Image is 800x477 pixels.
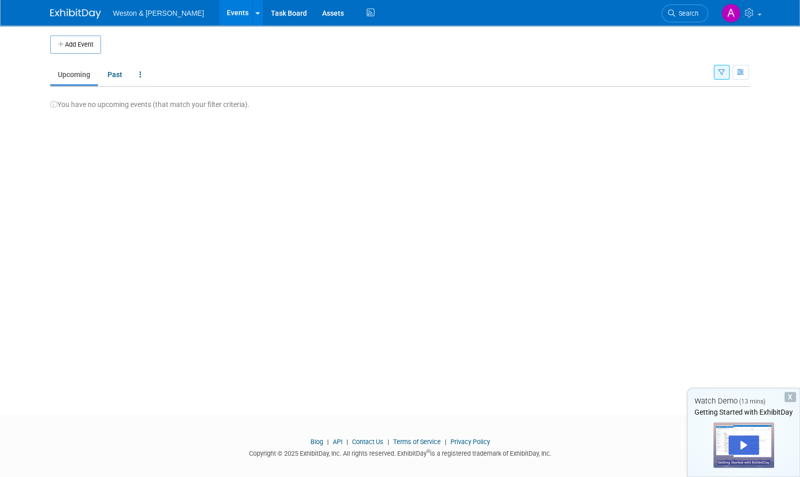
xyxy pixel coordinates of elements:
a: Search [662,5,708,22]
a: Past [100,65,130,84]
sup: ® [427,449,430,454]
img: ExhibitDay [50,9,101,19]
a: Contact Us [352,438,384,446]
a: Terms of Service [393,438,441,446]
div: Watch Demo [687,396,799,407]
a: Privacy Policy [450,438,490,446]
div: Getting Started with ExhibitDay [687,407,799,417]
span: | [344,438,351,446]
button: Add Event [50,35,101,54]
span: Weston & [PERSON_NAME] [113,9,204,17]
div: Dismiss [784,392,796,402]
span: | [325,438,331,446]
a: Upcoming [50,65,98,84]
a: Blog [310,438,323,446]
span: Search [675,10,699,17]
a: API [333,438,342,446]
div: Play [728,435,759,455]
span: | [442,438,449,446]
span: (13 mins) [739,398,766,405]
img: Alex Dwyer [721,4,741,23]
span: You have no upcoming events (that match your filter criteria). [50,100,250,108]
span: | [385,438,392,446]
